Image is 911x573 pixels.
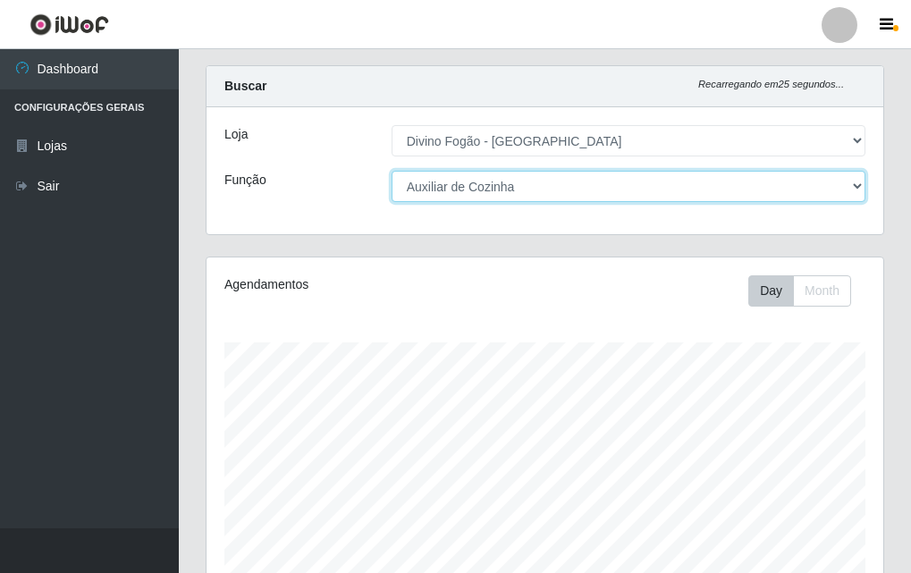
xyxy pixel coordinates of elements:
img: CoreUI Logo [30,13,109,36]
label: Função [224,171,266,190]
div: Toolbar with button groups [748,275,865,307]
button: Month [793,275,851,307]
button: Day [748,275,794,307]
strong: Buscar [224,79,266,93]
div: Agendamentos [224,275,476,294]
label: Loja [224,125,248,144]
div: First group [748,275,851,307]
i: Recarregando em 25 segundos... [698,79,844,89]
